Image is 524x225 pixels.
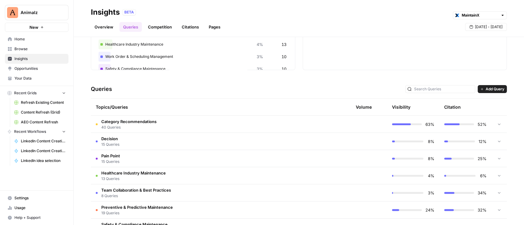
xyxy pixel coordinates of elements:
[101,159,120,164] span: 15 Queries
[257,41,263,47] span: 4%
[14,46,66,52] span: Browse
[14,56,66,62] span: Insights
[478,190,487,196] span: 34%
[11,98,68,107] a: Refresh Existing Content
[99,52,288,62] div: Work Order & Scheduling Management
[478,207,487,213] span: 32%
[122,9,136,15] div: BETA
[91,22,117,32] a: Overview
[427,138,434,144] span: 8%
[101,125,157,130] span: 40 Queries
[5,73,68,83] a: Your Data
[479,138,487,144] span: 12%
[392,104,410,110] div: Visibility
[5,88,68,98] button: Recent Grids
[11,156,68,166] a: LinkedIn idea selection
[5,203,68,213] a: Usage
[5,54,68,64] a: Insights
[101,136,119,142] span: Decision
[99,64,288,74] div: Safety & Compliance Maintenance
[144,22,176,32] a: Competition
[21,100,66,105] span: Refresh Existing Content
[101,142,119,147] span: 15 Queries
[91,85,112,93] h3: Queries
[427,173,434,179] span: 4%
[5,64,68,73] a: Opportunities
[414,86,473,92] input: Search Queries
[5,44,68,54] a: Browse
[101,210,173,216] span: 19 Queries
[427,190,434,196] span: 3%
[478,85,507,93] button: Add Query
[21,138,66,144] span: LinkedIn Content Creation v2
[14,195,66,201] span: Settings
[257,66,263,72] span: 3%
[101,204,173,210] span: Preventive & Predictive Maintenance
[11,117,68,127] a: AEO Content Refresh
[444,99,461,115] div: Citation
[14,129,46,134] span: Recent Workflows
[478,121,487,127] span: 52%
[29,24,38,30] span: New
[11,107,68,117] a: Content Refresh (Grid)
[11,136,68,146] a: LinkedIn Content Creation v2
[5,5,68,20] button: Workspace: Animalz
[14,215,66,220] span: Help + Support
[101,153,120,159] span: Pain Point
[14,76,66,81] span: Your Data
[91,7,120,17] div: Insights
[5,193,68,203] a: Settings
[178,22,203,32] a: Citations
[356,104,372,110] span: Volume
[5,213,68,223] button: Help + Support
[21,9,58,16] span: Animalz
[21,110,66,115] span: Content Refresh (Grid)
[462,12,498,18] input: MaintainX
[11,146,68,156] a: LinkedIn Content Creation
[14,66,66,71] span: Opportunities
[281,41,286,47] span: 13
[7,7,18,18] img: Animalz Logo
[14,205,66,211] span: Usage
[478,156,487,162] span: 25%
[101,176,166,182] span: 13 Queries
[101,193,171,199] span: 8 Queries
[101,118,157,125] span: Category Recommendations
[14,90,37,96] span: Recent Grids
[479,173,487,179] span: 6%
[475,24,503,30] span: [DATE] - [DATE]
[96,99,284,115] div: Topics/Queries
[425,207,434,213] span: 24%
[119,22,142,32] a: Queries
[5,127,68,136] button: Recent Workflows
[486,86,504,92] span: Add Query
[465,23,507,31] button: [DATE] - [DATE]
[99,39,288,49] div: Healthcare Industry Maintenance
[21,148,66,154] span: LinkedIn Content Creation
[281,66,286,72] span: 10
[427,156,434,162] span: 8%
[101,170,166,176] span: Healthcare Industry Maintenance
[5,34,68,44] a: Home
[281,54,286,60] span: 10
[21,119,66,125] span: AEO Content Refresh
[257,54,263,60] span: 3%
[14,36,66,42] span: Home
[205,22,224,32] a: Pages
[425,121,434,127] span: 63%
[21,158,66,163] span: LinkedIn idea selection
[101,187,171,193] span: Team Collaboration & Best Practices
[5,23,68,32] button: New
